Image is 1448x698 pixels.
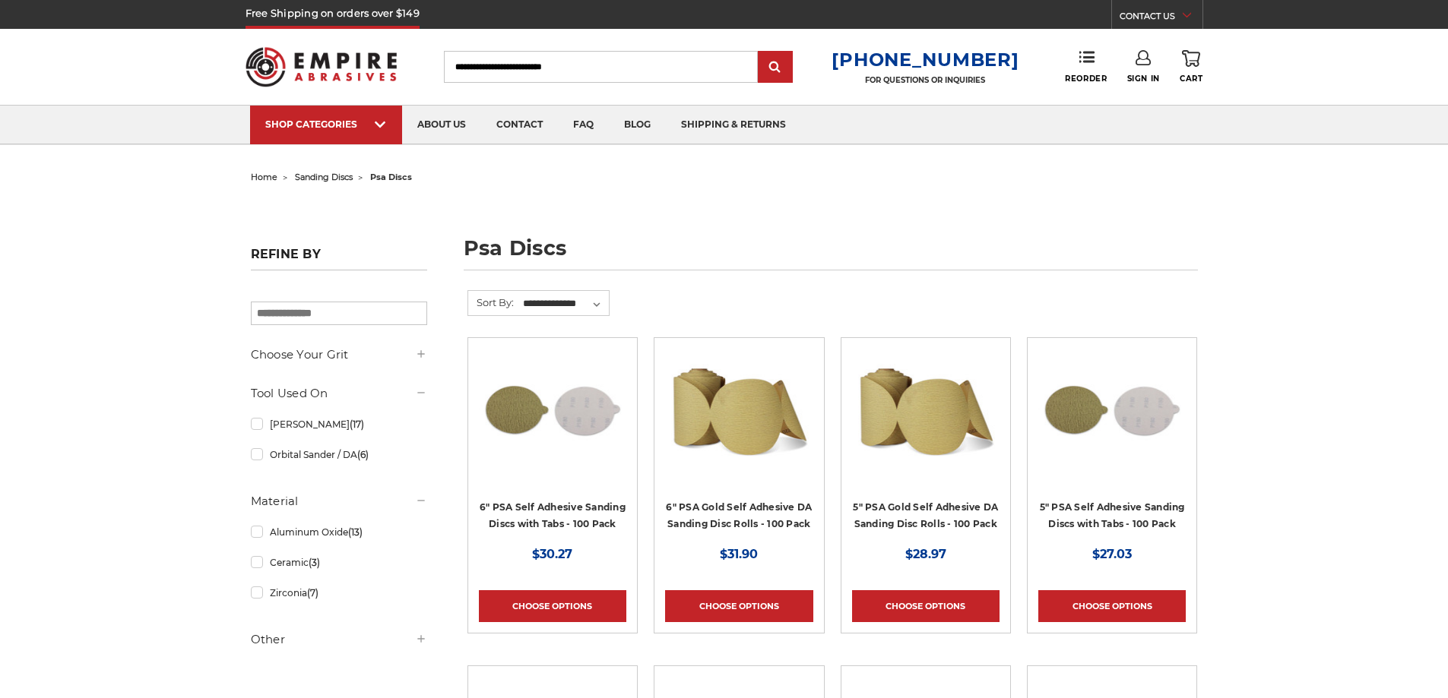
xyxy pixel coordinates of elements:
[1180,50,1202,84] a: Cart
[665,590,813,622] a: Choose Options
[350,418,364,430] span: (17)
[1180,74,1202,84] span: Cart
[251,580,427,606] a: Zirconia(7)
[246,37,398,96] img: Empire Abrasives
[251,346,427,364] h5: Choose Your Grit
[720,547,758,561] span: $31.90
[666,106,801,144] a: shipping & returns
[307,587,318,599] span: (7)
[1038,590,1186,622] a: Choose Options
[558,106,609,144] a: faq
[464,238,1198,270] h1: psa discs
[468,291,514,314] label: Sort By:
[1092,547,1132,561] span: $27.03
[402,106,481,144] a: about us
[357,449,369,460] span: (6)
[665,349,813,543] a: 6" DA Sanding Discs on a Roll
[251,247,427,270] h5: Refine by
[609,106,666,144] a: blog
[479,349,626,543] a: 6 inch psa sanding disc
[370,172,412,182] span: psa discs
[521,292,609,315] select: Sort By:
[251,441,427,468] a: Orbital Sander / DA(6)
[309,557,320,568] span: (3)
[852,349,1000,543] a: 5" Sticky Backed Sanding Discs on a roll
[265,118,387,130] div: SHOP CATEGORIES
[852,349,1000,470] img: 5" Sticky Backed Sanding Discs on a roll
[1065,74,1107,84] span: Reorder
[1038,349,1186,470] img: 5 inch PSA Disc
[481,106,558,144] a: contact
[251,411,427,437] a: [PERSON_NAME](17)
[251,549,427,576] a: Ceramic(3)
[251,492,427,510] h5: Material
[1038,349,1186,543] a: 5 inch PSA Disc
[832,49,1019,71] a: [PHONE_NUMBER]
[251,630,427,649] h5: Other
[295,172,353,182] a: sanding discs
[1120,8,1202,29] a: CONTACT US
[251,519,427,545] a: Aluminum Oxide(13)
[479,590,626,622] a: Choose Options
[251,384,427,403] h5: Tool Used On
[251,172,277,182] a: home
[1127,74,1160,84] span: Sign In
[832,75,1019,85] p: FOR QUESTIONS OR INQUIRIES
[665,349,813,470] img: 6" DA Sanding Discs on a Roll
[1065,50,1107,83] a: Reorder
[760,52,791,83] input: Submit
[905,547,946,561] span: $28.97
[852,590,1000,622] a: Choose Options
[479,349,626,470] img: 6 inch psa sanding disc
[348,526,363,538] span: (13)
[532,547,572,561] span: $30.27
